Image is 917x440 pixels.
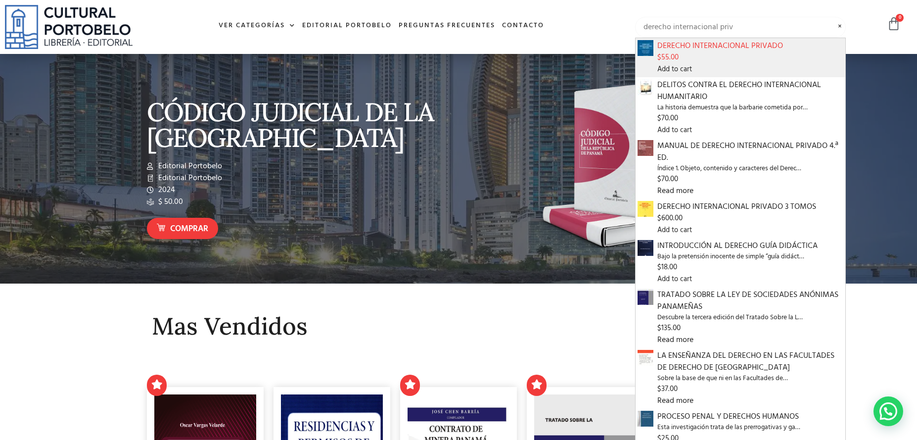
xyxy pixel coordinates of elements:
[657,173,678,185] bdi: 70.00
[499,15,548,37] a: Contacto
[215,15,299,37] a: Ver Categorías
[638,79,653,95] img: 978-84-19580-52-8
[657,103,843,113] span: La historia demuestra que la barbarie cometida por…
[657,212,683,224] bdi: 600.00
[657,140,843,164] span: MANUAL DE DERECHO INTERNACIONAL PRIVADO 4.ª ED.
[638,291,653,303] a: TRATADO SOBRE LA LEY DE SOCIEDADES ANÓNIMAS PANAMEÑAS
[638,412,653,425] a: PROCESO PENAL Y DERECHOS HUMANOS
[657,201,843,213] span: DERECHO INTERNACIONAL PRIVADO 3 TOMOS
[638,142,653,154] a: MANUAL DE DERECHO INTERNACIONAL PRIVADO 4.ª ED.
[147,99,454,150] p: CÓDIGO JUDICIAL DE LA [GEOGRAPHIC_DATA]
[638,140,653,156] img: 978-84-125666-6-6
[657,112,661,124] span: $
[657,140,843,185] a: MANUAL DE DERECHO INTERNACIONAL PRIVADO 4.ª ED.Índice 1. Objeto, contenido y caracteres del Derec...
[156,172,222,184] span: Editorial Portobelo
[657,334,693,346] a: Read more about “TRATADO SOBRE LA LEY DE SOCIEDADES ANÓNIMAS PANAMEÑAS”
[657,313,843,323] span: Descubre la tercera edición del Tratado Sobre la L…
[638,350,653,366] img: la_ensenanza_del_derecho-1.jpg
[170,223,208,236] span: Comprar
[657,289,843,313] span: TRATADO SOBRE LA LEY DE SOCIEDADES ANÓNIMAS PANAMEÑAS
[657,261,677,273] bdi: 18.00
[657,274,692,285] a: Add to cart: “INTRODUCCIÓN AL DERECHO GUÍA DIDÁCTICA”
[638,351,653,364] a: LA ENSEÑANZA DEL DERECHO EN LAS FACULTADES DE DERECHO DE LOS ESTADOS UNIDOS
[156,160,222,172] span: Editorial Portobelo
[657,225,692,236] a: Add to cart: “DERECHO INTERNACIONAL PRIVADO 3 TOMOS”
[657,374,843,384] span: Sobre la base de que ni en las Facultades de…
[657,201,843,224] a: DERECHO INTERNACIONAL PRIVADO 3 TOMOS$600.00
[657,64,692,75] a: Add to cart: “DERECHO INTERNACIONAL PRIVADO”
[638,81,653,94] a: DELITOS CONTRA EL DERECHO INTERNACIONAL HUMANITARIO
[156,196,183,208] span: $ 50.00
[657,423,843,433] span: Esta investigación trata de las prerrogativas y ga…
[638,411,653,427] img: BA124-1.jpg
[657,350,843,374] span: LA ENSEÑANZA DEL DERECHO EN LAS FACULTADES DE DERECHO DE [GEOGRAPHIC_DATA]
[896,14,904,22] span: 0
[156,184,175,196] span: 2024
[657,112,678,124] bdi: 70.00
[657,383,678,395] bdi: 37.00
[657,252,843,262] span: Bajo la pretensión inocente de simple “guía didáct…
[638,42,653,54] a: DERECHO INTERNACIONAL PRIVADO
[657,212,661,224] span: $
[638,289,653,305] img: PORTADA elegida AMAZON._page-0001
[657,51,661,63] span: $
[147,218,218,239] a: Comprar
[657,173,661,185] span: $
[657,261,661,273] span: $
[657,322,661,334] span: $
[395,15,499,37] a: Preguntas frecuentes
[657,185,693,197] a: Read more about “MANUAL DE DERECHO INTERNACIONAL PRIVADO 4.ª ED.”
[638,201,653,217] img: img20231010_15480327
[638,40,653,56] img: img20240612_11323486
[657,322,681,334] bdi: 135.00
[635,17,846,38] input: Búsqueda
[657,164,843,174] span: Índice 1. Objeto, contenido y caracteres del Derec…
[299,15,395,37] a: Editorial Portobelo
[657,411,843,423] span: PROCESO PENAL Y DERECHOS HUMANOS
[657,40,843,63] a: DERECHO INTERNACIONAL PRIVADO$55.00
[152,313,765,340] h2: Mas Vendidos
[657,125,692,136] a: Add to cart: “DELITOS CONTRA EL DERECHO INTERNACIONAL HUMANITARIO”
[657,240,843,273] a: INTRODUCCIÓN AL DERECHO GUÍA DIDÁCTICABajo la pretensión inocente de simple “guía didáct…$18.00
[638,242,653,254] a: INTRODUCCIÓN AL DERECHO GUÍA DIDÁCTICA
[657,79,843,124] a: DELITOS CONTRA EL DERECHO INTERNACIONAL HUMANITARIOLa historia demuestra que la barbarie cometida...
[657,40,843,52] span: DERECHO INTERNACIONAL PRIVADO
[638,240,653,256] img: Captura de Pantalla 2023-06-30 a la(s) 3.09.31 p. m.
[657,240,843,252] span: INTRODUCCIÓN AL DERECHO GUÍA DIDÁCTICA
[638,202,653,215] a: DERECHO INTERNACIONAL PRIVADO 3 TOMOS
[657,383,661,395] span: $
[657,394,693,407] a: Read more about “LA ENSEÑANZA DEL DERECHO EN LAS FACULTADES DE DERECHO DE LOS ESTADOS UNIDOS”
[657,79,843,103] span: DELITOS CONTRA EL DERECHO INTERNACIONAL HUMANITARIO
[887,17,901,31] a: 0
[657,51,679,63] bdi: 55.00
[657,350,843,395] a: LA ENSEÑANZA DEL DERECHO EN LAS FACULTADES DE DERECHO DE [GEOGRAPHIC_DATA]Sobre la base de que ni...
[657,289,843,334] a: TRATADO SOBRE LA LEY DE SOCIEDADES ANÓNIMAS PANAMEÑASDescubre la tercera edición del Tratado Sobr...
